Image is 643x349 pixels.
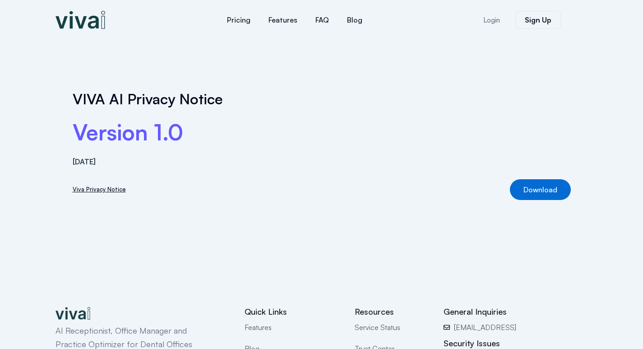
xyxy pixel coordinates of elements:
a: Download [510,179,571,200]
a: Login [472,11,511,29]
a: [EMAIL_ADDRESS] [444,321,587,333]
h2: General Inquiries [444,307,587,317]
h2: Security Issues [444,338,587,349]
a: Service Status [355,321,430,333]
h2: Quick Links [245,307,341,317]
a: FAQ [306,9,338,31]
span: Features [245,321,272,333]
nav: Menu [164,9,426,31]
h2: Resources [355,307,430,317]
h2: Version 1.0 [73,118,571,146]
a: Pricing [218,9,259,31]
a: Viva Privacy Notice [73,185,126,194]
span: [EMAIL_ADDRESS] [452,321,516,333]
h1: VIVA AI Privacy Notice [73,90,571,107]
strong: [DATE] [73,157,96,166]
span: Login [483,17,500,23]
a: Blog [338,9,371,31]
a: Features [245,321,341,333]
span: Sign Up [525,16,551,23]
span: Service Status [355,321,400,333]
a: Sign Up [515,11,561,29]
a: Features [259,9,306,31]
